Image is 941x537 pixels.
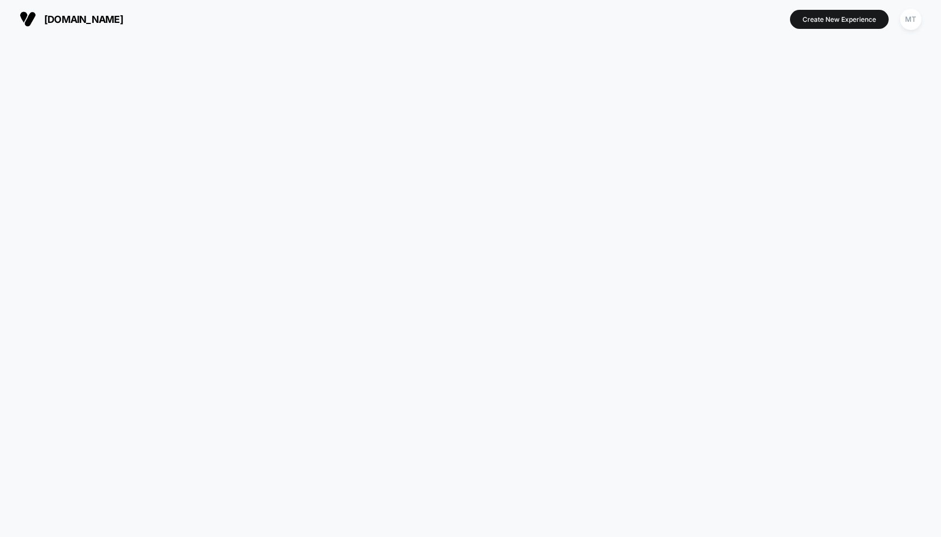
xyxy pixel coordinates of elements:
button: [DOMAIN_NAME] [16,10,126,28]
span: [DOMAIN_NAME] [44,14,123,25]
img: Visually logo [20,11,36,27]
div: MT [900,9,921,30]
button: Create New Experience [790,10,889,29]
button: MT [897,8,925,31]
